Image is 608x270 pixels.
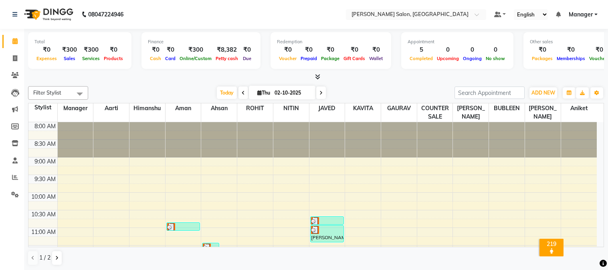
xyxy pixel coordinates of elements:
span: ADD NEW [531,90,555,96]
span: 1 / 2 [39,254,50,262]
span: Due [241,56,253,61]
div: ₹8,382 [214,45,240,54]
img: logo [20,3,75,26]
div: 9:00 AM [33,157,57,166]
div: ₹300 [80,45,102,54]
div: ₹0 [367,45,385,54]
span: Packages [530,56,555,61]
span: Today [217,87,237,99]
span: Card [163,56,178,61]
span: [PERSON_NAME] [453,103,489,122]
div: 8:30 AM [33,140,57,148]
div: ₹0 [163,45,178,54]
input: 2025-10-02 [272,87,312,99]
div: Stylist [28,103,57,112]
div: ₹0 [319,45,341,54]
div: [PERSON_NAME], TK03, 10:55 AM-11:25 AM, Hair - Haircut ([DEMOGRAPHIC_DATA]) [311,226,344,242]
span: GAURAV [381,103,417,113]
div: ₹0 [530,45,555,54]
span: Ongoing [461,56,484,61]
span: Prepaid [299,56,319,61]
span: ROHIT [237,103,273,113]
div: 0 [435,45,461,54]
span: Services [80,56,102,61]
span: Cash [148,56,163,61]
span: Wallet [367,56,385,61]
div: ₹0 [34,45,59,54]
span: Manager [569,10,593,19]
div: Finance [148,38,254,45]
span: Products [102,56,125,61]
span: Expenses [34,56,59,61]
b: 08047224946 [88,3,123,26]
div: 0 [484,45,507,54]
span: Ahsan [201,103,237,113]
div: 10:30 AM [30,210,57,219]
span: Upcoming [435,56,461,61]
div: Redemption [277,38,385,45]
span: Sales [62,56,77,61]
div: [PERSON_NAME], TK01, 10:40 AM-10:55 AM, Hair - Hair Wash [311,217,344,224]
span: BUBLEEN [489,103,525,113]
div: 219 [541,240,562,248]
span: JAVED [309,103,345,113]
span: Himanshu [129,103,165,113]
div: 11:30 AM [30,246,57,254]
span: Aarti [93,103,129,113]
span: KAVITA [345,103,381,113]
button: ADD NEW [529,87,557,99]
div: ₹0 [555,45,587,54]
span: Gift Cards [341,56,367,61]
span: Petty cash [214,56,240,61]
div: ₹300 [178,45,214,54]
span: COUNTER SALE [417,103,453,122]
div: 10:00 AM [30,193,57,201]
span: Thu [255,90,272,96]
span: Online/Custom [178,56,214,61]
span: Memberships [555,56,587,61]
span: Voucher [277,56,299,61]
span: Manager [58,103,93,113]
span: No show [484,56,507,61]
span: aniket [561,103,597,113]
span: [PERSON_NAME] [525,103,561,122]
div: ₹0 [148,45,163,54]
div: 11:00 AM [30,228,57,236]
span: Aman [166,103,201,113]
div: Appointment [408,38,507,45]
div: ₹0 [299,45,319,54]
div: ₹0 [102,45,125,54]
div: [PERSON_NAME], TK03, 11:25 AM-11:55 AM, Hair - [PERSON_NAME] Styling ([DEMOGRAPHIC_DATA]) [202,243,218,260]
div: ₹0 [277,45,299,54]
input: Search Appointment [454,87,525,99]
div: ₹300 [59,45,80,54]
div: 0 [461,45,484,54]
span: Completed [408,56,435,61]
div: 5 [408,45,435,54]
span: NITIN [273,103,309,113]
div: ₹0 [341,45,367,54]
div: 9:30 AM [33,175,57,183]
div: [PERSON_NAME], TK02, 10:50 AM-11:05 AM, Hair - Hair Wash [167,223,200,230]
div: 8:00 AM [33,122,57,131]
div: ₹0 [240,45,254,54]
div: Total [34,38,125,45]
span: Package [319,56,341,61]
span: Filter Stylist [33,89,61,96]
